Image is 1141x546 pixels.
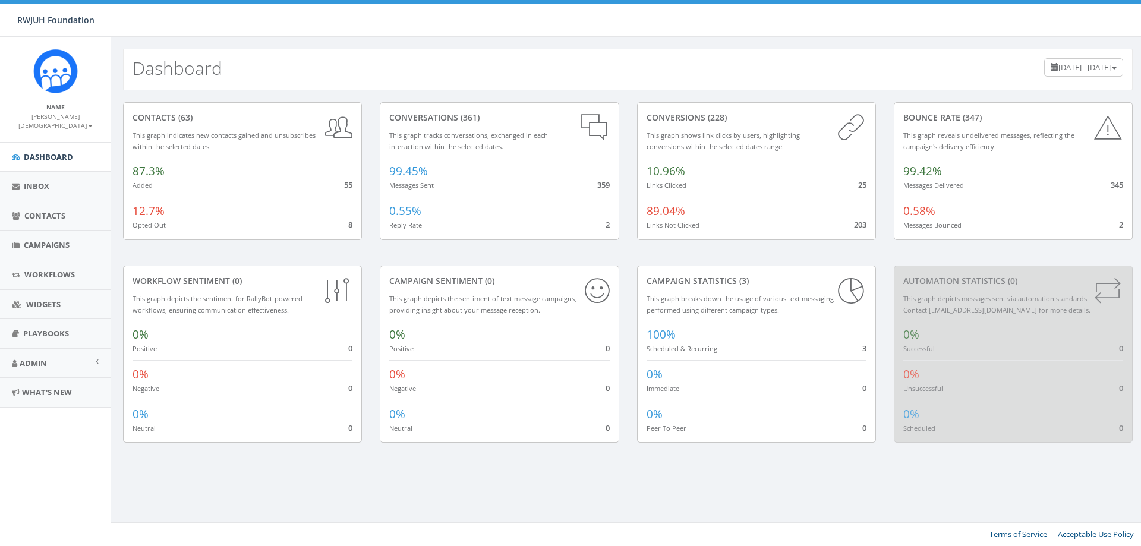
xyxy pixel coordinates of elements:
span: 0.55% [389,203,421,219]
span: 0% [647,367,663,382]
span: 0 [862,422,866,433]
div: Campaign Sentiment [389,275,609,287]
small: Unsuccessful [903,384,943,393]
span: 87.3% [133,163,165,179]
span: Inbox [24,181,49,191]
small: Scheduled [903,424,935,433]
small: This graph breaks down the usage of various text messaging performed using different campaign types. [647,294,834,314]
span: 0% [389,327,405,342]
small: This graph tracks conversations, exchanged in each interaction within the selected dates. [389,131,548,151]
span: 359 [597,179,610,190]
span: 89.04% [647,203,685,219]
small: Opted Out [133,220,166,229]
span: 0% [903,367,919,382]
small: Neutral [133,424,156,433]
span: (347) [960,112,982,123]
span: Dashboard [24,152,73,162]
span: (0) [1006,275,1017,286]
span: Playbooks [23,328,69,339]
small: This graph depicts the sentiment for RallyBot-powered workflows, ensuring communication effective... [133,294,302,314]
span: 0% [903,327,919,342]
small: Negative [389,384,416,393]
small: Negative [133,384,159,393]
span: 0% [133,327,149,342]
span: 8 [348,219,352,230]
div: contacts [133,112,352,124]
span: 0% [389,406,405,422]
span: 203 [854,219,866,230]
span: 0 [606,343,610,354]
div: Automation Statistics [903,275,1123,287]
span: 99.45% [389,163,428,179]
span: (361) [458,112,480,123]
small: Messages Delivered [903,181,964,190]
div: conversations [389,112,609,124]
small: Name [46,103,65,111]
small: This graph depicts messages sent via automation standards. Contact [EMAIL_ADDRESS][DOMAIN_NAME] f... [903,294,1090,314]
small: Positive [389,344,414,353]
small: Immediate [647,384,679,393]
div: Workflow Sentiment [133,275,352,287]
a: [PERSON_NAME][DEMOGRAPHIC_DATA] [18,111,93,131]
small: Links Not Clicked [647,220,699,229]
span: (0) [483,275,494,286]
span: 0 [1119,343,1123,354]
div: Bounce Rate [903,112,1123,124]
span: 0% [133,367,149,382]
span: 55 [344,179,352,190]
span: 0 [348,343,352,354]
span: 2 [1119,219,1123,230]
small: Reply Rate [389,220,422,229]
span: 0 [606,383,610,393]
span: (63) [176,112,193,123]
small: Links Clicked [647,181,686,190]
span: (3) [737,275,749,286]
span: [DATE] - [DATE] [1058,62,1111,72]
small: [PERSON_NAME][DEMOGRAPHIC_DATA] [18,112,93,130]
span: 10.96% [647,163,685,179]
span: 0 [348,383,352,393]
span: (228) [705,112,727,123]
small: This graph indicates new contacts gained and unsubscribes within the selected dates. [133,131,316,151]
span: 0 [1119,422,1123,433]
small: Successful [903,344,935,353]
a: Terms of Service [989,529,1047,539]
small: Peer To Peer [647,424,686,433]
span: Campaigns [24,239,70,250]
h2: Dashboard [133,58,222,78]
small: Messages Bounced [903,220,962,229]
span: (0) [230,275,242,286]
span: 0 [862,383,866,393]
small: Positive [133,344,157,353]
span: 0% [647,406,663,422]
small: Scheduled & Recurring [647,344,717,353]
span: What's New [22,387,72,397]
span: 25 [858,179,866,190]
small: This graph reveals undelivered messages, reflecting the campaign's delivery efficiency. [903,131,1074,151]
div: Campaign Statistics [647,275,866,287]
span: Contacts [24,210,65,221]
span: 0% [389,367,405,382]
span: 100% [647,327,676,342]
small: This graph shows link clicks by users, highlighting conversions within the selected dates range. [647,131,800,151]
span: Admin [20,358,47,368]
small: Added [133,181,153,190]
span: 12.7% [133,203,165,219]
span: Workflows [24,269,75,280]
small: Neutral [389,424,412,433]
span: 0 [606,422,610,433]
img: Rally_platform_Icon_1.png [33,49,78,93]
span: 0 [1119,383,1123,393]
small: Messages Sent [389,181,434,190]
span: 3 [862,343,866,354]
span: 0 [348,422,352,433]
span: 0% [903,406,919,422]
small: This graph depicts the sentiment of text message campaigns, providing insight about your message ... [389,294,576,314]
span: RWJUH Foundation [17,14,94,26]
span: 345 [1111,179,1123,190]
span: 2 [606,219,610,230]
div: conversions [647,112,866,124]
span: 0% [133,406,149,422]
a: Acceptable Use Policy [1058,529,1134,539]
span: Widgets [26,299,61,310]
